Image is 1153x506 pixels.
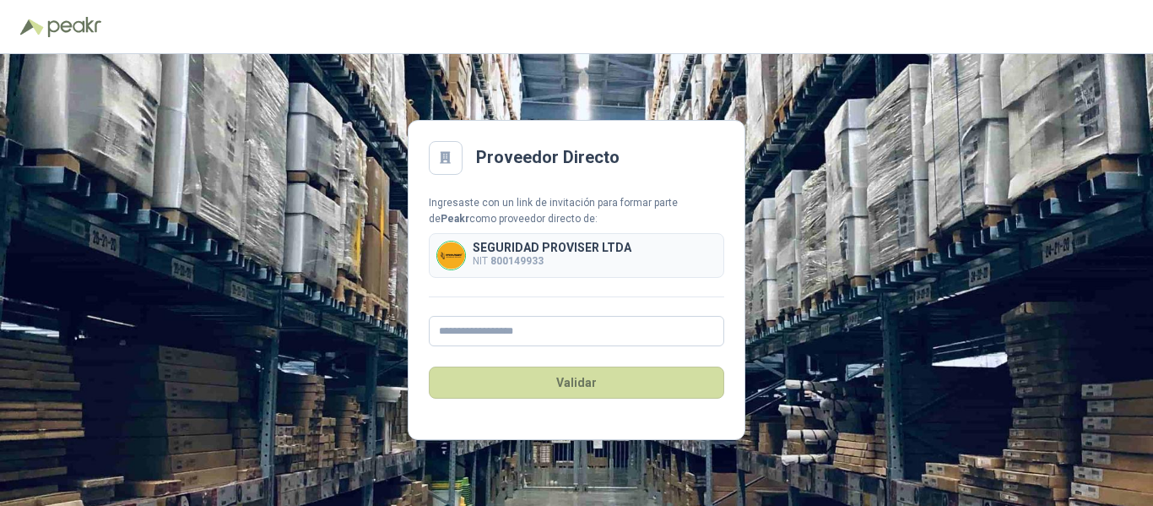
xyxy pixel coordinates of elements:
[476,144,620,171] h2: Proveedor Directo
[437,242,465,269] img: Company Logo
[47,17,101,37] img: Peakr
[429,367,724,399] button: Validar
[20,19,44,35] img: Logo
[473,253,631,269] p: NIT
[490,255,544,267] b: 800149933
[441,213,469,225] b: Peakr
[429,195,724,227] div: Ingresaste con un link de invitación para formar parte de como proveedor directo de:
[473,242,631,253] p: SEGURIDAD PROVISER LTDA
